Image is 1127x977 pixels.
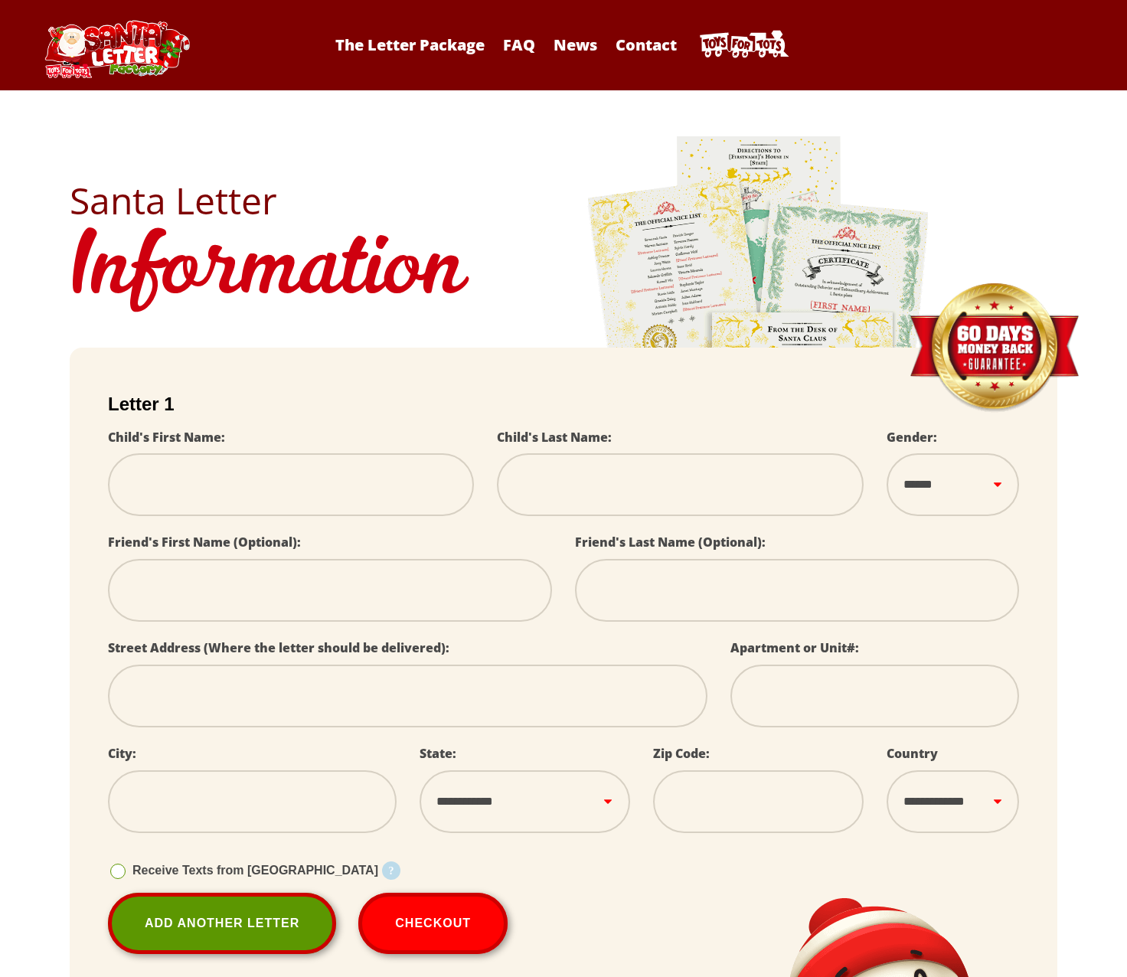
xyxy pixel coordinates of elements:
label: City: [108,745,136,762]
label: Child's First Name: [108,429,225,446]
a: Contact [608,34,684,55]
h2: Letter 1 [108,394,1019,415]
a: The Letter Package [328,34,492,55]
a: News [546,34,605,55]
img: letters.png [586,134,931,562]
label: Apartment or Unit#: [730,639,859,656]
label: Zip Code: [653,745,710,762]
h1: Information [70,219,1057,325]
label: Friend's First Name (Optional): [108,534,301,551]
label: Country [887,745,938,762]
label: Gender: [887,429,937,446]
img: Money Back Guarantee [908,283,1080,413]
span: Receive Texts from [GEOGRAPHIC_DATA] [132,864,378,877]
label: Friend's Last Name (Optional): [575,534,766,551]
label: State: [420,745,456,762]
h2: Santa Letter [70,182,1057,219]
label: Child's Last Name: [497,429,612,446]
img: Santa Letter Logo [40,20,193,78]
label: Street Address (Where the letter should be delivered): [108,639,449,656]
button: Checkout [358,893,508,954]
a: Add Another Letter [108,893,336,954]
a: FAQ [495,34,543,55]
